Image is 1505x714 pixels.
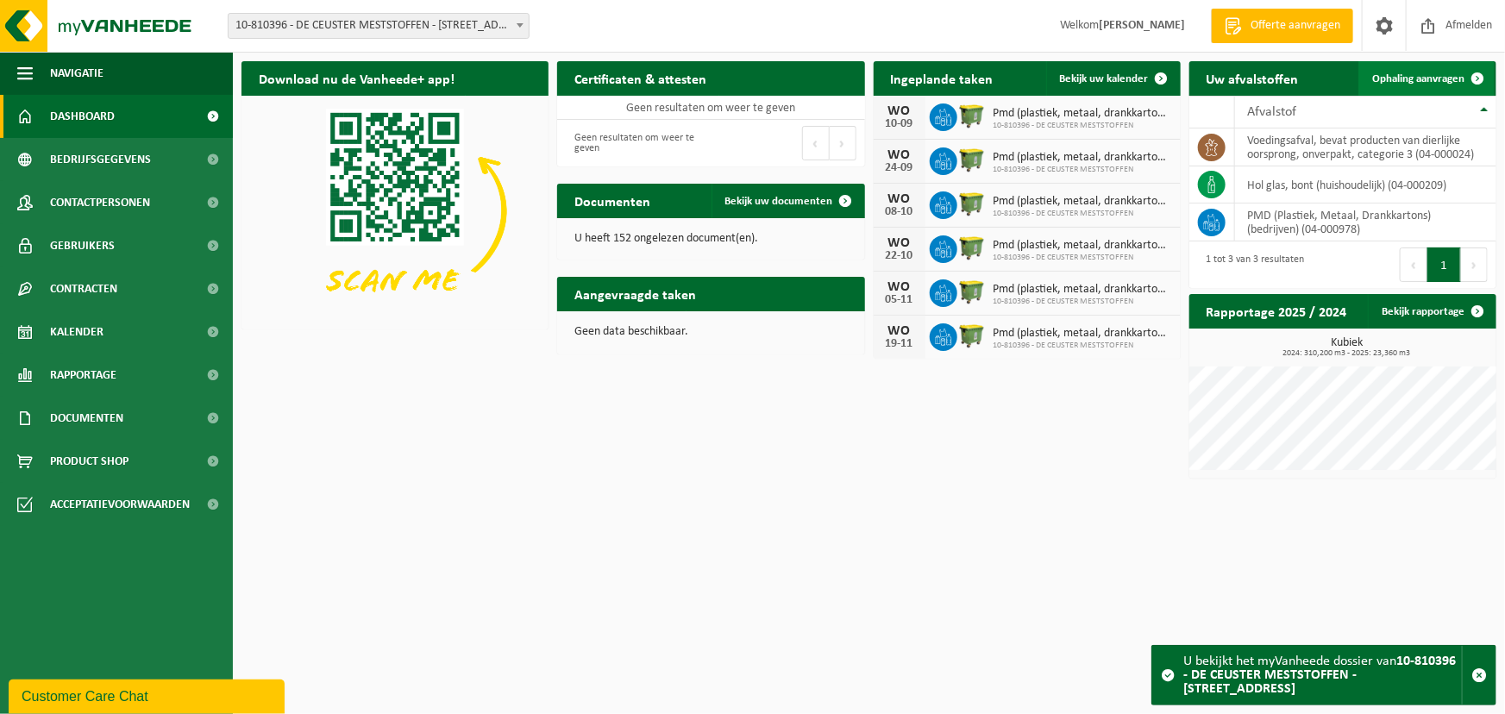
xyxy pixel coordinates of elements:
[50,440,129,483] span: Product Shop
[994,195,1172,209] span: Pmd (plastiek, metaal, drankkartons) (bedrijven)
[994,253,1172,263] span: 10-810396 - DE CEUSTER MESTSTOFFEN
[994,107,1172,121] span: Pmd (plastiek, metaal, drankkartons) (bedrijven)
[957,233,987,262] img: WB-1100-HPE-GN-50
[50,181,150,224] span: Contactpersonen
[50,52,103,95] span: Navigatie
[957,101,987,130] img: WB-1100-HPE-GN-50
[882,280,917,294] div: WO
[1046,61,1179,96] a: Bekijk uw kalender
[874,61,1011,95] h2: Ingeplande taken
[957,321,987,350] img: WB-1100-HPE-GN-50
[1189,61,1316,95] h2: Uw afvalstoffen
[1372,73,1464,85] span: Ophaling aanvragen
[241,96,549,326] img: Download de VHEPlus App
[882,104,917,118] div: WO
[994,239,1172,253] span: Pmd (plastiek, metaal, drankkartons) (bedrijven)
[882,250,917,262] div: 22-10
[1427,247,1461,282] button: 1
[882,206,917,218] div: 08-10
[1198,349,1496,358] span: 2024: 310,200 m3 - 2025: 23,360 m3
[994,151,1172,165] span: Pmd (plastiek, metaal, drankkartons) (bedrijven)
[229,14,529,38] span: 10-810396 - DE CEUSTER MESTSTOFFEN - 2280 GROBBENDONK, BANNERLAAN 75
[574,233,847,245] p: U heeft 152 ongelezen document(en).
[228,13,530,39] span: 10-810396 - DE CEUSTER MESTSTOFFEN - 2280 GROBBENDONK, BANNERLAAN 75
[882,148,917,162] div: WO
[882,338,917,350] div: 19-11
[557,61,724,95] h2: Certificaten & attesten
[957,277,987,306] img: WB-1100-HPE-GN-50
[50,354,116,397] span: Rapportage
[241,61,472,95] h2: Download nu de Vanheede+ app!
[1211,9,1353,43] a: Offerte aanvragen
[557,96,864,120] td: Geen resultaten om weer te geven
[994,165,1172,175] span: 10-810396 - DE CEUSTER MESTSTOFFEN
[50,483,190,526] span: Acceptatievoorwaarden
[557,184,668,217] h2: Documenten
[994,341,1172,351] span: 10-810396 - DE CEUSTER MESTSTOFFEN
[882,192,917,206] div: WO
[957,189,987,218] img: WB-1100-HPE-GN-50
[1198,246,1305,284] div: 1 tot 3 van 3 resultaten
[802,126,830,160] button: Previous
[1060,73,1149,85] span: Bekijk uw kalender
[882,294,917,306] div: 05-11
[557,277,713,310] h2: Aangevraagde taken
[1400,247,1427,282] button: Previous
[50,224,115,267] span: Gebruikers
[882,118,917,130] div: 10-09
[994,297,1172,307] span: 10-810396 - DE CEUSTER MESTSTOFFEN
[1248,105,1297,119] span: Afvalstof
[50,138,151,181] span: Bedrijfsgegevens
[1246,17,1345,34] span: Offerte aanvragen
[1368,294,1495,329] a: Bekijk rapportage
[50,310,103,354] span: Kalender
[1235,166,1496,204] td: hol glas, bont (huishoudelijk) (04-000209)
[50,95,115,138] span: Dashboard
[994,209,1172,219] span: 10-810396 - DE CEUSTER MESTSTOFFEN
[830,126,856,160] button: Next
[994,283,1172,297] span: Pmd (plastiek, metaal, drankkartons) (bedrijven)
[957,145,987,174] img: WB-1100-HPE-GN-50
[50,397,123,440] span: Documenten
[574,326,847,338] p: Geen data beschikbaar.
[50,267,117,310] span: Contracten
[882,162,917,174] div: 24-09
[994,327,1172,341] span: Pmd (plastiek, metaal, drankkartons) (bedrijven)
[1189,294,1364,328] h2: Rapportage 2025 / 2024
[1461,247,1488,282] button: Next
[1358,61,1495,96] a: Ophaling aanvragen
[994,121,1172,131] span: 10-810396 - DE CEUSTER MESTSTOFFEN
[882,324,917,338] div: WO
[1183,646,1462,705] div: U bekijkt het myVanheede dossier van
[9,676,288,714] iframe: chat widget
[566,124,702,162] div: Geen resultaten om weer te geven
[1183,654,1456,696] strong: 10-810396 - DE CEUSTER MESTSTOFFEN - [STREET_ADDRESS]
[1235,128,1496,166] td: voedingsafval, bevat producten van dierlijke oorsprong, onverpakt, categorie 3 (04-000024)
[1198,337,1496,358] h3: Kubiek
[712,184,863,218] a: Bekijk uw documenten
[882,236,917,250] div: WO
[725,196,833,207] span: Bekijk uw documenten
[1235,204,1496,241] td: PMD (Plastiek, Metaal, Drankkartons) (bedrijven) (04-000978)
[1099,19,1185,32] strong: [PERSON_NAME]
